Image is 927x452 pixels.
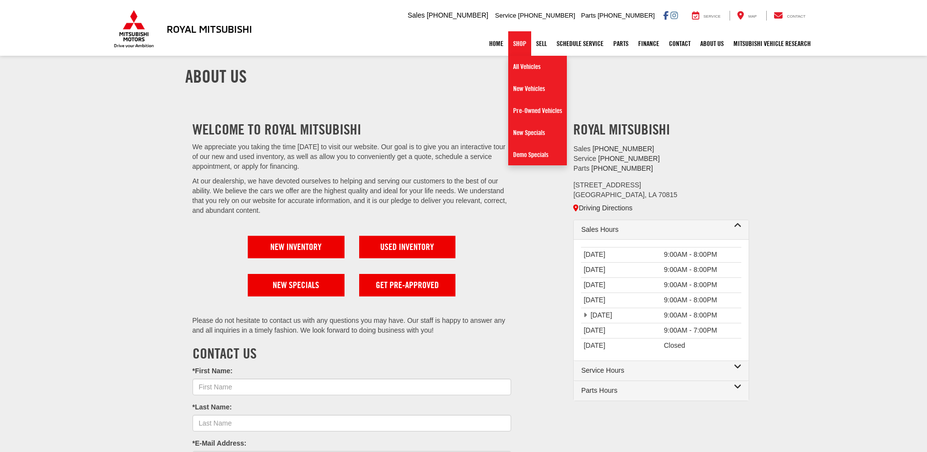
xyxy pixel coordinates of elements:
p: Please do not hesitate to contact us with any questions you may have. Our staff is happy to answe... [193,316,511,336]
a: New Specials [508,122,567,144]
td: 9:00AM - 7:00PM [661,323,741,339]
span: Parts [581,12,596,19]
a: All Vehicles [508,56,567,78]
a: Pre-Owned Vehicles [508,100,567,122]
span: Parts [573,164,589,172]
td: 9:00AM - 8:00PM [661,278,741,293]
a: Instagram: Click to visit our Instagram page [670,11,678,19]
a: Contact [664,31,695,56]
span: Sales [408,11,425,19]
label: *E-Mail Address: [193,439,247,449]
td: [DATE] [581,248,661,263]
span: [PHONE_NUMBER] [598,155,660,162]
address: [STREET_ADDRESS] [GEOGRAPHIC_DATA], LA 70815 [573,181,749,200]
td: [DATE] [581,263,661,278]
a: Parts Hours [581,386,741,396]
a: Service [685,11,728,21]
a: New Vehicles [508,78,567,100]
span: Sales [573,145,590,153]
a: Driving Directions [573,204,632,212]
a: Demo Specials [508,144,567,165]
input: First Name [193,379,511,395]
td: 9:00AM - 8:00PM [661,263,741,278]
a: Get Pre-Approved [359,274,455,296]
td: 9:00AM - 8:00PM [661,293,741,308]
input: Last Name [193,415,511,431]
a: Contact [766,11,813,21]
p: At our dealership, we have devoted ourselves to helping and serving our customers to the best of ... [193,177,511,216]
a: Shop [508,31,531,56]
span: Service [495,12,516,19]
a: About Us [695,31,729,56]
a: Finance [633,31,664,56]
span: [PHONE_NUMBER] [427,11,488,19]
label: *First Name: [193,366,233,376]
td: Closed [661,339,741,353]
a: Sell [531,31,552,56]
a: Mitsubishi Vehicle Research [729,31,816,56]
img: Mitsubishi [112,10,156,48]
td: [DATE] [581,339,661,353]
a: Map [730,11,764,21]
a: Service Hours [581,366,741,376]
p: We appreciate you taking the time [DATE] to visit our website. Our goal is to give you an interac... [193,142,511,172]
td: [DATE] [581,323,661,339]
a: <span class='callNowClass'>225-635-8364</span> [592,145,654,153]
a: Used Inventory [359,236,455,258]
h2: Royal Mitsubishi [573,121,749,137]
span: [PHONE_NUMBER] [592,145,654,153]
span: Map [748,14,756,19]
span: [PHONE_NUMBER] [598,12,655,19]
a: <span class='callNowClass3'>225-452-9594</span> [591,164,653,172]
a: <span class='callNowClass2'>225-475-9636</span> [598,155,660,162]
span: [PHONE_NUMBER] [518,12,575,19]
a: New Specials [248,274,344,296]
a: Facebook: Click to visit our Facebook page [663,11,668,19]
span: Contact [787,14,805,19]
h3: Royal Mitsubishi [167,23,252,34]
span: Service [704,14,721,19]
td: [DATE] [581,278,661,293]
td: 9:00AM - 8:00PM [661,308,741,323]
h1: About Us [185,67,742,86]
a: Schedule Service: Opens in a new tab [552,31,608,56]
td: [DATE] [581,293,661,308]
a: New Inventory [248,236,344,258]
span: [PHONE_NUMBER] [591,164,653,172]
span: Service [573,155,596,162]
h2: Contact Us [193,345,511,362]
a: Home [484,31,508,56]
a: Parts: Opens in a new tab [608,31,633,56]
label: *Last Name: [193,403,232,412]
td: 9:00AM - 8:00PM [661,248,741,263]
h2: Welcome to Royal Mitsubishi [193,121,511,137]
a: Sales Hours [581,225,741,235]
td: [DATE] [581,308,661,323]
